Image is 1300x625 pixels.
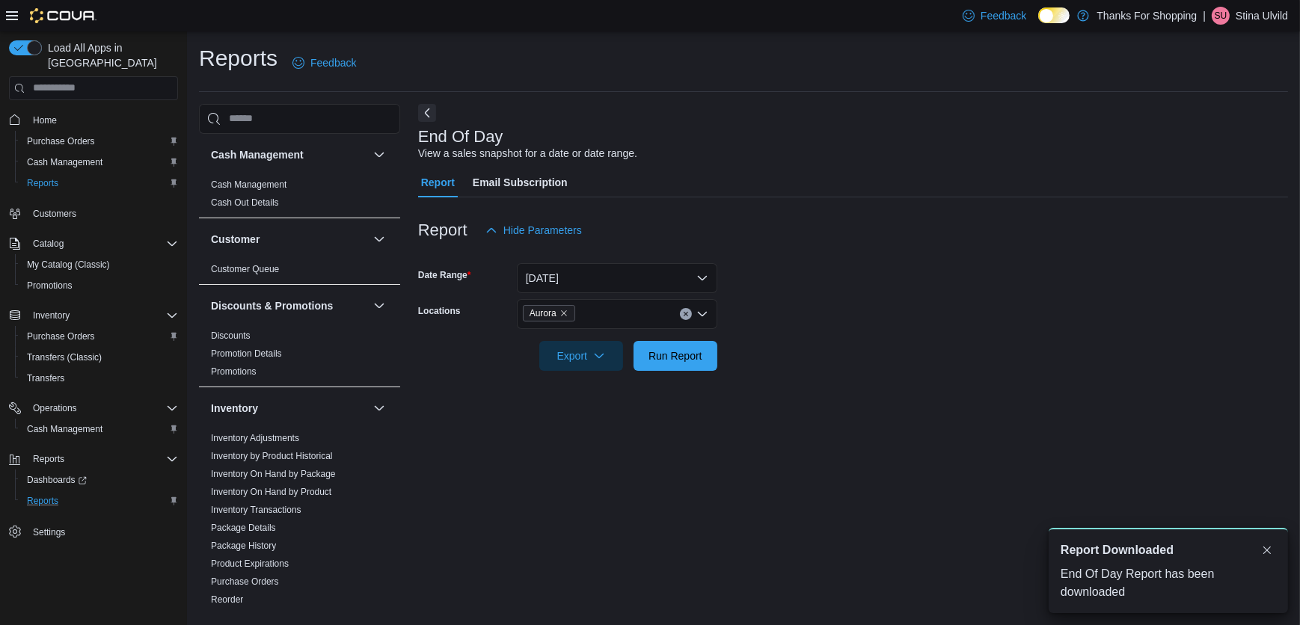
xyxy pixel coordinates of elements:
a: Product Expirations [211,558,289,569]
button: My Catalog (Classic) [15,254,184,275]
a: Reports [21,174,64,192]
div: Cash Management [199,176,400,218]
a: My Catalog (Classic) [21,256,116,274]
div: Customer [199,260,400,284]
h3: Report [418,221,467,239]
a: Discounts [211,330,251,341]
span: Cash Management [21,420,178,438]
h1: Reports [199,43,278,73]
button: Run Report [634,341,717,371]
input: Dark Mode [1038,7,1070,23]
span: Transfers (Classic) [27,351,102,363]
span: Product Expirations [211,558,289,570]
button: Open list of options [696,308,708,320]
button: Operations [3,398,184,419]
span: Discounts [211,330,251,342]
nav: Complex example [9,103,178,582]
button: Inventory [27,307,76,324]
a: Purchase Orders [21,327,101,345]
span: Inventory [33,310,70,321]
span: Customers [33,208,76,220]
span: Promotions [211,366,257,378]
a: Reorder [211,594,243,605]
h3: Discounts & Promotions [211,298,333,313]
span: Purchase Orders [21,327,178,345]
a: Customers [27,205,82,223]
button: Remove Aurora from selection in this group [559,309,568,318]
h3: End Of Day [418,128,503,146]
span: Email Subscription [473,167,568,197]
div: Discounts & Promotions [199,327,400,387]
a: Dashboards [15,469,184,490]
button: Inventory [3,305,184,326]
span: Package History [211,540,276,552]
a: Inventory On Hand by Package [211,469,336,479]
span: Cash Management [27,156,102,168]
span: My Catalog (Classic) [21,256,178,274]
button: Purchase Orders [15,131,184,152]
span: Aurora [523,305,575,321]
a: Feedback [286,48,362,78]
span: Report [421,167,455,197]
span: Inventory Adjustments [211,432,299,444]
span: Inventory On Hand by Product [211,486,331,498]
button: Inventory [211,401,367,416]
p: | [1203,7,1206,25]
span: Package Details [211,522,276,534]
p: Thanks For Shopping [1097,7,1197,25]
button: Home [3,109,184,131]
a: Package Details [211,523,276,533]
span: Home [33,114,57,126]
a: Inventory On Hand by Product [211,487,331,497]
span: Cash Out Details [211,197,279,209]
button: Customer [370,230,388,248]
span: Reports [33,453,64,465]
h3: Inventory [211,401,258,416]
a: Cash Management [21,153,108,171]
span: Reports [27,450,178,468]
span: Load All Apps in [GEOGRAPHIC_DATA] [42,40,178,70]
button: Purchase Orders [15,326,184,347]
button: Customers [3,203,184,224]
button: Reports [15,490,184,511]
span: Catalog [33,238,64,250]
span: Inventory by Product Historical [211,450,333,462]
div: Notification [1061,541,1276,559]
a: Cash Management [21,420,108,438]
button: Settings [3,520,184,542]
span: Feedback [310,55,356,70]
a: Purchase Orders [211,576,279,587]
button: Inventory [370,399,388,417]
button: Reports [3,449,184,469]
span: Transfers [27,372,64,384]
button: Clear input [680,308,692,320]
button: Cash Management [15,419,184,440]
button: Transfers (Classic) [15,347,184,368]
span: Inventory [27,307,178,324]
a: Package History [211,541,276,551]
button: Catalog [27,235,70,253]
button: Next [418,104,436,122]
span: Home [27,111,178,129]
span: Purchase Orders [27,330,95,342]
span: Export [548,341,614,371]
span: Customers [27,204,178,223]
button: Cash Management [15,152,184,173]
span: Reorder [211,594,243,606]
span: Reports [27,177,58,189]
span: Cash Management [211,179,286,191]
label: Date Range [418,269,471,281]
span: Report Downloaded [1061,541,1174,559]
button: Customer [211,232,367,247]
a: Promotions [21,277,79,295]
label: Locations [418,305,461,317]
button: Export [539,341,623,371]
span: Cash Management [21,153,178,171]
a: Cash Management [211,179,286,190]
button: Reports [27,450,70,468]
span: Operations [27,399,178,417]
span: Run Report [649,348,702,363]
a: Dashboards [21,471,93,489]
span: Aurora [530,306,557,321]
button: Operations [27,399,83,417]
